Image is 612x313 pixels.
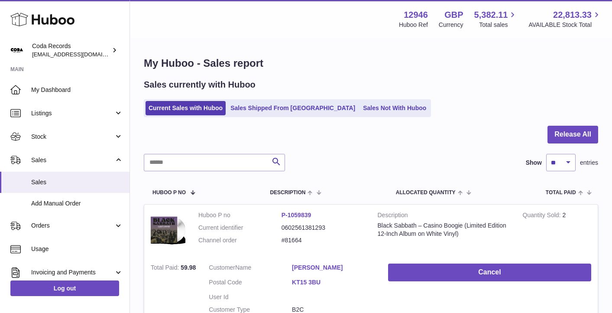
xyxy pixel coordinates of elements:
[282,236,365,245] dd: #81664
[528,9,602,29] a: 22,813.33 AVAILABLE Stock Total
[151,211,185,249] img: 129461758889331.png
[360,101,429,115] a: Sales Not With Huboo
[10,280,119,296] a: Log out
[547,126,598,143] button: Release All
[282,212,311,218] a: P-1059839
[31,109,114,117] span: Listings
[282,224,365,232] dd: 0602561381293
[474,9,518,29] a: 5,382.11 Total sales
[10,44,23,57] img: haz@pcatmedia.com
[399,21,428,29] div: Huboo Ref
[523,212,563,221] strong: Quantity Sold
[209,264,235,271] span: Customer
[144,79,256,91] h2: Sales currently with Huboo
[444,9,463,21] strong: GBP
[227,101,358,115] a: Sales Shipped From [GEOGRAPHIC_DATA]
[553,9,592,21] span: 22,813.33
[292,278,375,287] a: KT15 3BU
[580,159,598,167] span: entries
[209,264,292,274] dt: Name
[198,224,282,232] dt: Current identifier
[516,205,598,258] td: 2
[31,199,123,208] span: Add Manual Order
[378,211,510,222] strong: Description
[32,51,127,58] span: [EMAIL_ADDRESS][DOMAIN_NAME]
[31,156,114,164] span: Sales
[526,159,542,167] label: Show
[209,278,292,289] dt: Postal Code
[146,101,226,115] a: Current Sales with Huboo
[546,190,576,196] span: Total paid
[31,178,123,186] span: Sales
[31,133,114,141] span: Stock
[209,293,292,301] dt: User Id
[31,86,123,94] span: My Dashboard
[528,21,602,29] span: AVAILABLE Stock Total
[292,264,375,272] a: [PERSON_NAME]
[378,222,510,238] div: Black Sabbath – Casino Boogie (Limited Edition 12-Inch Album on White Vinyl)
[198,211,282,219] dt: Huboo P no
[32,42,110,59] div: Coda Records
[396,190,456,196] span: ALLOCATED Quantity
[474,9,508,21] span: 5,382.11
[31,222,114,230] span: Orders
[151,264,181,273] strong: Total Paid
[479,21,518,29] span: Total sales
[198,236,282,245] dt: Channel order
[144,56,598,70] h1: My Huboo - Sales report
[270,190,305,196] span: Description
[404,9,428,21] strong: 12946
[31,268,114,277] span: Invoicing and Payments
[152,190,186,196] span: Huboo P no
[439,21,463,29] div: Currency
[181,264,196,271] span: 59.98
[31,245,123,253] span: Usage
[388,264,591,281] button: Cancel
